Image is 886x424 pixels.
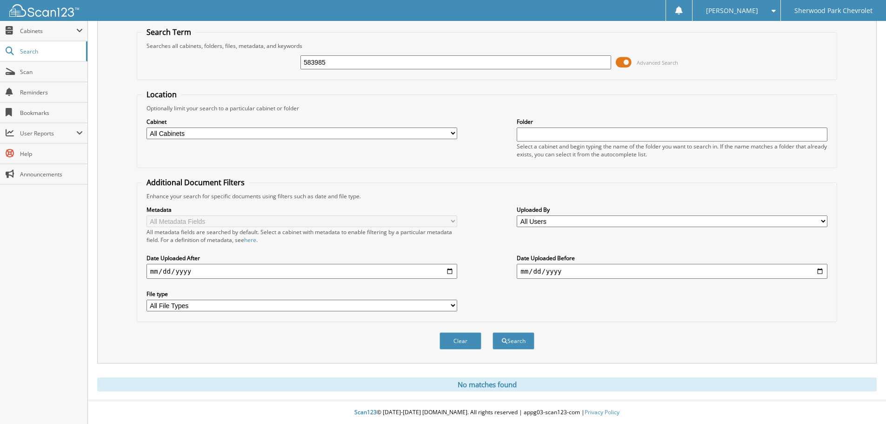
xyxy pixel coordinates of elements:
span: Scan123 [354,408,377,416]
a: here [244,236,256,244]
span: Advanced Search [637,59,678,66]
label: Cabinet [147,118,457,126]
button: Search [493,332,534,350]
button: Clear [440,332,481,350]
div: All metadata fields are searched by default. Select a cabinet with metadata to enable filtering b... [147,228,457,244]
label: Date Uploaded After [147,254,457,262]
legend: Search Term [142,27,196,37]
span: Cabinets [20,27,76,35]
label: Metadata [147,206,457,214]
div: Optionally limit your search to a particular cabinet or folder [142,104,832,112]
input: end [517,264,827,279]
span: [PERSON_NAME] [706,8,758,13]
a: Privacy Policy [585,408,620,416]
div: © [DATE]-[DATE] [DOMAIN_NAME]. All rights reserved | appg03-scan123-com | [88,401,886,424]
input: start [147,264,457,279]
span: Help [20,150,83,158]
label: Date Uploaded Before [517,254,827,262]
label: Uploaded By [517,206,827,214]
div: Select a cabinet and begin typing the name of the folder you want to search in. If the name match... [517,142,827,158]
span: Announcements [20,170,83,178]
iframe: Chat Widget [839,379,886,424]
div: Searches all cabinets, folders, files, metadata, and keywords [142,42,832,50]
label: Folder [517,118,827,126]
img: scan123-logo-white.svg [9,4,79,17]
span: Bookmarks [20,109,83,117]
legend: Location [142,89,181,100]
span: User Reports [20,129,76,137]
div: No matches found [97,377,877,391]
div: Enhance your search for specific documents using filters such as date and file type. [142,192,832,200]
span: Reminders [20,88,83,96]
legend: Additional Document Filters [142,177,249,188]
span: Scan [20,68,83,76]
label: File type [147,290,457,298]
span: Search [20,47,81,55]
span: Sherwood Park Chevrolet [794,8,873,13]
